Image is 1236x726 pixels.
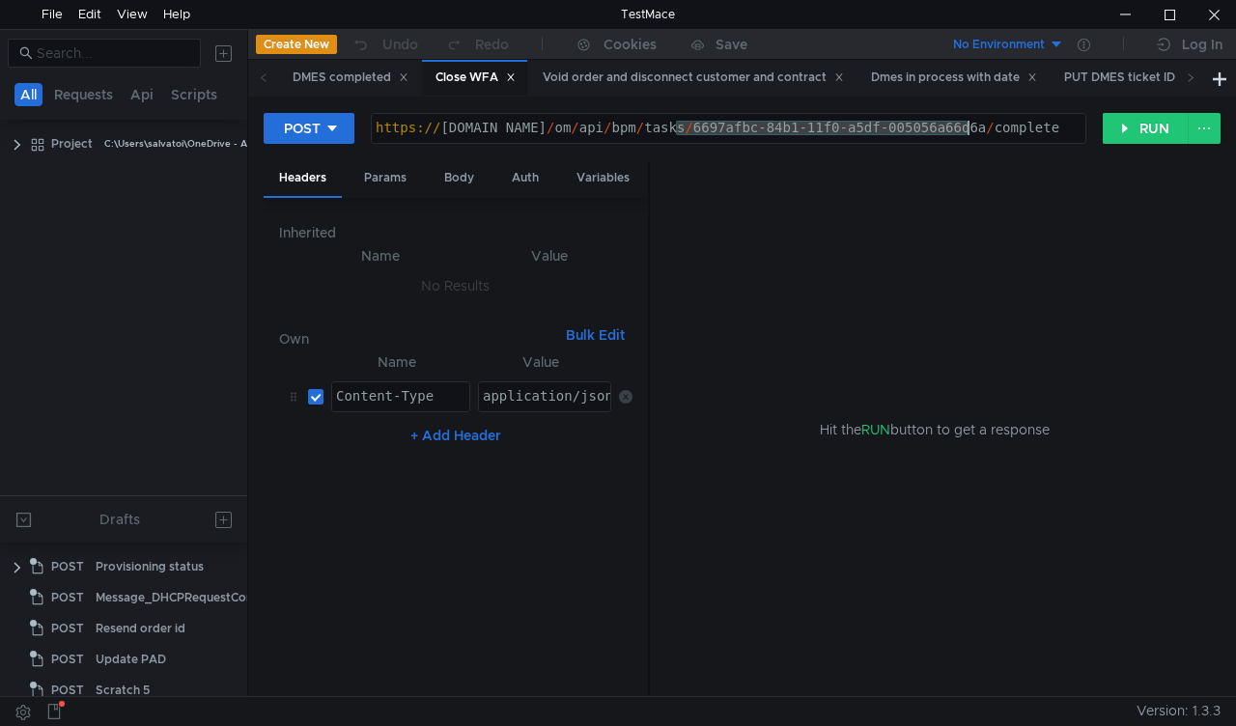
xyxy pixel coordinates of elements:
div: Update PAD [96,645,166,674]
span: POST [51,583,84,612]
nz-embed-empty: No Results [421,277,490,294]
button: No Environment [930,29,1064,60]
button: Create New [256,35,337,54]
div: POST [284,118,321,139]
button: RUN [1103,113,1189,144]
div: Dmes in process with date [871,68,1037,88]
input: Search... [37,42,189,64]
div: Save [716,38,747,51]
div: C:\Users\salvatoi\OneDrive - AMDOCS\Backup Folders\Documents\testmace\Project [104,129,495,158]
div: Variables [561,160,645,196]
div: No Environment [953,36,1045,54]
button: Scripts [165,83,223,106]
div: Void order and disconnect customer and contract [543,68,844,88]
div: Message_DHCPRequestCompleted [96,583,294,612]
h6: Own [279,327,558,350]
div: PUT DMES ticket ID [1064,68,1193,88]
button: + Add Header [403,424,509,447]
button: Undo [337,30,432,59]
span: POST [51,645,84,674]
button: POST [264,113,354,144]
div: Params [349,160,422,196]
span: POST [51,676,84,705]
div: Resend order id [96,614,185,643]
div: Log In [1182,33,1222,56]
th: Name [323,350,470,374]
button: Api [125,83,159,106]
th: Name [295,244,466,267]
div: Headers [264,160,342,198]
button: Requests [48,83,119,106]
div: Redo [475,33,509,56]
button: Redo [432,30,522,59]
div: Body [429,160,490,196]
span: RUN [861,421,890,438]
div: Undo [382,33,418,56]
div: Drafts [99,508,140,531]
div: Close WFA [435,68,516,88]
div: Scratch 5 [96,676,150,705]
div: Project [51,129,93,158]
span: POST [51,552,84,581]
button: Bulk Edit [558,323,632,347]
div: Provisioning status [96,552,204,581]
span: Version: 1.3.3 [1137,697,1221,725]
h6: Inherited [279,221,632,244]
div: Auth [496,160,554,196]
span: POST [51,614,84,643]
button: All [14,83,42,106]
div: Cookies [604,33,657,56]
span: Hit the button to get a response [820,419,1050,440]
th: Value [466,244,632,267]
div: DMES completed [293,68,408,88]
th: Value [470,350,611,374]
